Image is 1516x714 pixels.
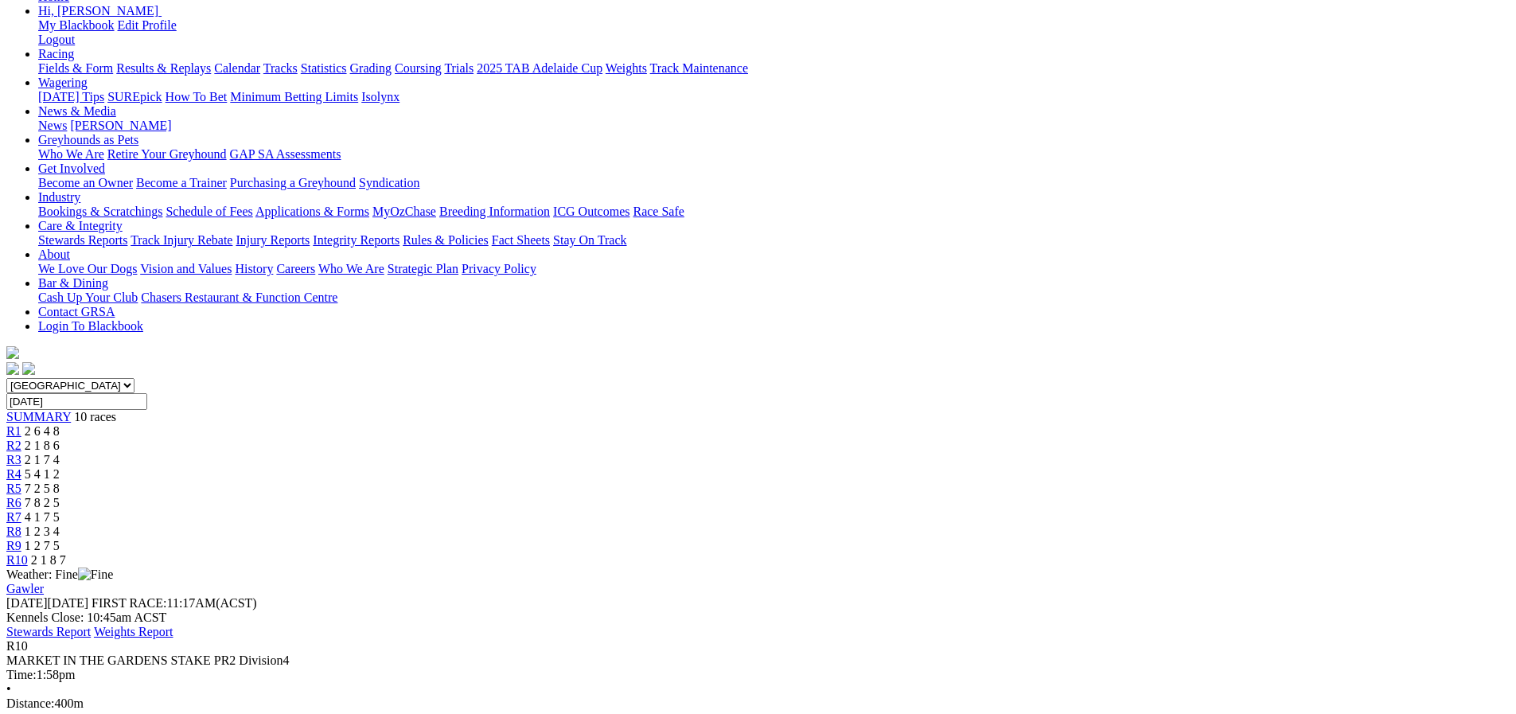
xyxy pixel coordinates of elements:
[38,162,105,175] a: Get Involved
[6,424,21,438] span: R1
[38,4,162,18] a: Hi, [PERSON_NAME]
[38,305,115,318] a: Contact GRSA
[22,362,35,375] img: twitter.svg
[25,482,60,495] span: 7 2 5 8
[477,61,602,75] a: 2025 TAB Adelaide Cup
[141,291,337,304] a: Chasers Restaurant & Function Centre
[6,625,91,638] a: Stewards Report
[38,190,80,204] a: Industry
[25,539,60,552] span: 1 2 7 5
[6,525,21,538] a: R8
[25,510,60,524] span: 4 1 7 5
[38,61,113,75] a: Fields & Form
[255,205,369,218] a: Applications & Forms
[214,61,260,75] a: Calendar
[38,147,1510,162] div: Greyhounds as Pets
[359,176,419,189] a: Syndication
[388,262,458,275] a: Strategic Plan
[38,219,123,232] a: Care & Integrity
[6,696,1510,711] div: 400m
[263,61,298,75] a: Tracks
[136,176,227,189] a: Become a Trainer
[6,639,28,653] span: R10
[38,18,1510,47] div: Hi, [PERSON_NAME]
[6,346,19,359] img: logo-grsa-white.png
[74,410,116,423] span: 10 races
[6,467,21,481] a: R4
[553,205,629,218] a: ICG Outcomes
[116,61,211,75] a: Results & Replays
[25,453,60,466] span: 2 1 7 4
[395,61,442,75] a: Coursing
[444,61,474,75] a: Trials
[230,147,341,161] a: GAP SA Assessments
[6,482,21,495] a: R5
[38,33,75,46] a: Logout
[6,668,37,681] span: Time:
[38,90,1510,104] div: Wagering
[6,553,28,567] a: R10
[6,668,1510,682] div: 1:58pm
[25,439,60,452] span: 2 1 8 6
[313,233,399,247] a: Integrity Reports
[6,362,19,375] img: facebook.svg
[38,205,162,218] a: Bookings & Scratchings
[38,119,67,132] a: News
[38,176,1510,190] div: Get Involved
[230,176,356,189] a: Purchasing a Greyhound
[78,568,113,582] img: Fine
[606,61,647,75] a: Weights
[38,147,104,161] a: Who We Are
[38,276,108,290] a: Bar & Dining
[6,611,1510,625] div: Kennels Close: 10:45am ACST
[38,233,127,247] a: Stewards Reports
[350,61,392,75] a: Grading
[38,233,1510,248] div: Care & Integrity
[38,205,1510,219] div: Industry
[38,133,138,146] a: Greyhounds as Pets
[361,90,399,103] a: Isolynx
[6,696,54,710] span: Distance:
[131,233,232,247] a: Track Injury Rebate
[276,262,315,275] a: Careers
[372,205,436,218] a: MyOzChase
[107,90,162,103] a: SUREpick
[25,424,60,438] span: 2 6 4 8
[38,104,116,118] a: News & Media
[439,205,550,218] a: Breeding Information
[6,439,21,452] a: R2
[6,582,44,595] a: Gawler
[70,119,171,132] a: [PERSON_NAME]
[38,119,1510,133] div: News & Media
[6,510,21,524] a: R7
[92,596,257,610] span: 11:17AM(ACST)
[38,76,88,89] a: Wagering
[38,176,133,189] a: Become an Owner
[6,596,48,610] span: [DATE]
[94,625,173,638] a: Weights Report
[403,233,489,247] a: Rules & Policies
[6,410,71,423] a: SUMMARY
[6,539,21,552] a: R9
[6,568,113,581] span: Weather: Fine
[38,61,1510,76] div: Racing
[318,262,384,275] a: Who We Are
[6,393,147,410] input: Select date
[25,496,60,509] span: 7 8 2 5
[38,319,143,333] a: Login To Blackbook
[38,262,137,275] a: We Love Our Dogs
[38,291,138,304] a: Cash Up Your Club
[25,525,60,538] span: 1 2 3 4
[6,496,21,509] a: R6
[650,61,748,75] a: Track Maintenance
[230,90,358,103] a: Minimum Betting Limits
[6,453,21,466] a: R3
